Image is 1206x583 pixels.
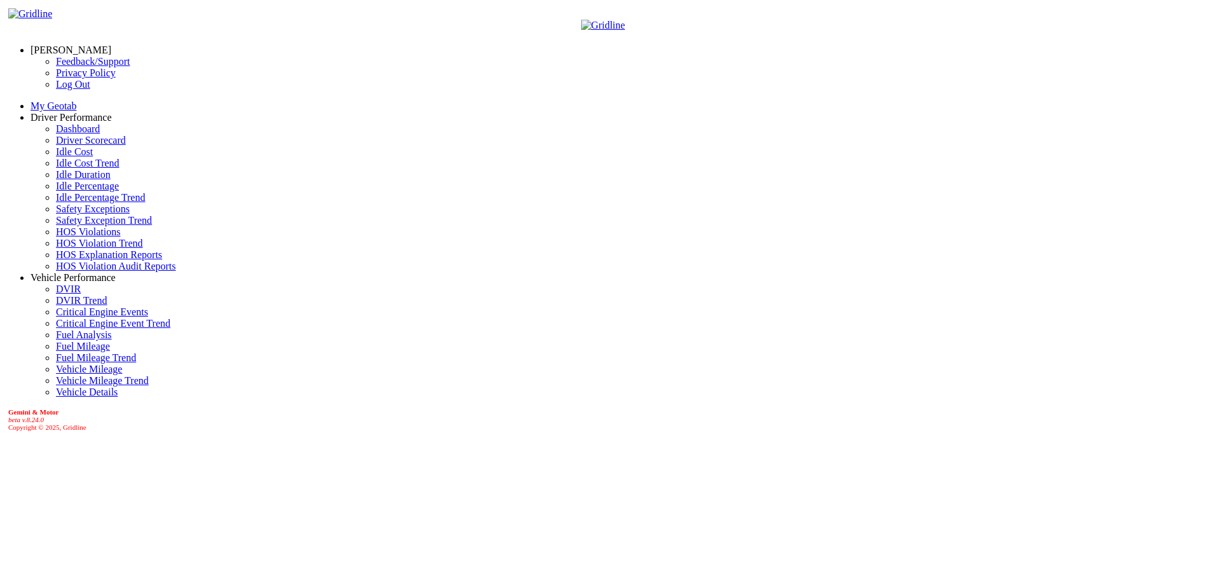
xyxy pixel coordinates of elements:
[56,329,112,340] a: Fuel Analysis
[56,295,107,306] a: DVIR Trend
[8,408,1201,431] div: Copyright © 2025, Gridline
[56,226,120,237] a: HOS Violations
[56,375,149,386] a: Vehicle Mileage Trend
[56,249,162,260] a: HOS Explanation Reports
[31,45,111,55] a: [PERSON_NAME]
[56,284,81,294] a: DVIR
[56,192,145,203] a: Idle Percentage Trend
[56,56,130,67] a: Feedback/Support
[56,158,120,168] a: Idle Cost Trend
[8,416,44,423] i: beta v.8.24.0
[56,306,148,317] a: Critical Engine Events
[56,364,122,374] a: Vehicle Mileage
[56,261,176,271] a: HOS Violation Audit Reports
[56,169,111,180] a: Idle Duration
[8,408,58,416] b: Gemini & Motor
[56,238,143,249] a: HOS Violation Trend
[56,352,136,363] a: Fuel Mileage Trend
[56,203,130,214] a: Safety Exceptions
[31,272,116,283] a: Vehicle Performance
[56,181,119,191] a: Idle Percentage
[56,387,118,397] a: Vehicle Details
[56,318,170,329] a: Critical Engine Event Trend
[56,146,93,157] a: Idle Cost
[56,341,110,352] a: Fuel Mileage
[56,123,100,134] a: Dashboard
[31,100,76,111] a: My Geotab
[56,215,152,226] a: Safety Exception Trend
[581,20,625,31] img: Gridline
[56,67,116,78] a: Privacy Policy
[31,112,112,123] a: Driver Performance
[56,135,126,146] a: Driver Scorecard
[56,79,90,90] a: Log Out
[8,8,52,20] img: Gridline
